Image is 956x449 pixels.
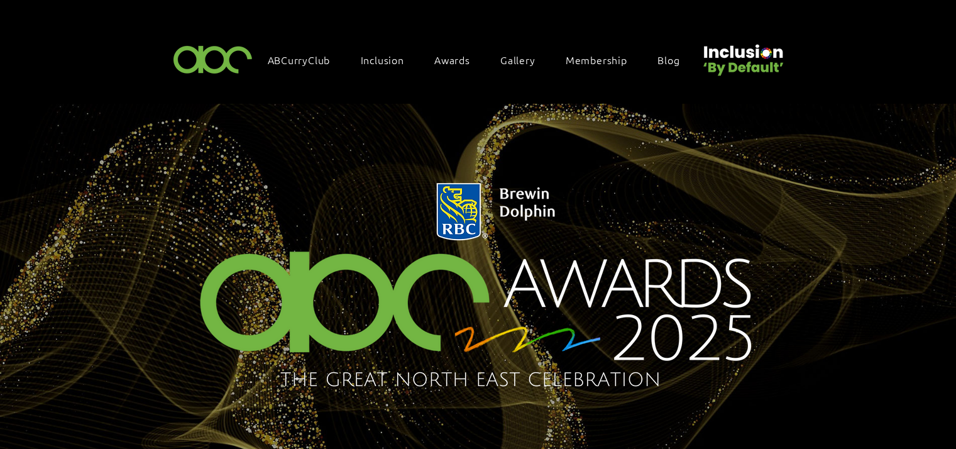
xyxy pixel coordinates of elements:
img: ABC-Logo-Blank-Background-01-01-2.png [170,40,256,77]
a: ABCurryClub [261,47,349,73]
a: Gallery [494,47,554,73]
span: ABCurryClub [268,53,331,67]
div: Awards [428,47,489,73]
span: Membership [566,53,627,67]
a: Membership [559,47,646,73]
span: Blog [657,53,679,67]
img: Northern Insights Double Pager Apr 2025.png [166,169,790,407]
span: Awards [434,53,470,67]
span: Inclusion [361,53,404,67]
a: Blog [651,47,698,73]
span: Gallery [500,53,536,67]
div: Inclusion [354,47,423,73]
nav: Site [261,47,699,73]
img: Untitled design (22).png [699,34,786,77]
